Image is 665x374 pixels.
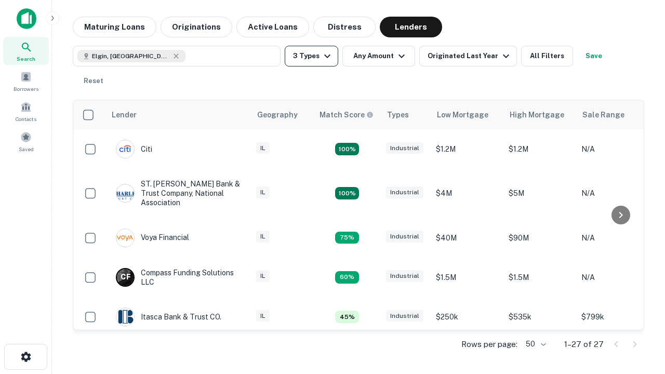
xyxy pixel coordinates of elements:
div: Matching Properties: 4, hasApolloMatch: undefined [335,271,359,284]
div: Capitalize uses an advanced AI algorithm to match your search with the best lender. The match sco... [320,109,374,121]
div: Types [387,109,409,121]
button: Save your search to get updates of matches that match your search criteria. [577,46,610,66]
div: Matching Properties: 9, hasApolloMatch: undefined [335,143,359,155]
div: IL [256,186,270,198]
div: Industrial [386,142,423,154]
td: $40M [431,218,503,258]
td: $1.2M [431,129,503,169]
button: Originated Last Year [419,46,517,66]
td: $1.5M [431,258,503,297]
div: High Mortgage [510,109,564,121]
div: Sale Range [582,109,624,121]
div: Matching Properties: 12, hasApolloMatch: undefined [335,187,359,199]
td: $1.2M [503,129,576,169]
span: Elgin, [GEOGRAPHIC_DATA], [GEOGRAPHIC_DATA] [92,51,170,61]
button: Originations [161,17,232,37]
div: Matching Properties: 5, hasApolloMatch: undefined [335,232,359,244]
td: $4M [431,169,503,218]
th: Types [381,100,431,129]
span: Contacts [16,115,36,123]
span: Saved [19,145,34,153]
div: Industrial [386,231,423,243]
th: Low Mortgage [431,100,503,129]
button: Reset [77,71,110,91]
img: picture [116,184,134,202]
td: $90M [503,218,576,258]
div: Matching Properties: 3, hasApolloMatch: undefined [335,311,359,323]
div: Industrial [386,186,423,198]
td: $1.5M [503,258,576,297]
div: Itasca Bank & Trust CO. [116,308,221,326]
a: Saved [3,127,49,155]
div: IL [256,310,270,322]
div: Geography [257,109,298,121]
div: Originated Last Year [428,50,512,62]
button: Lenders [380,17,442,37]
td: $5M [503,169,576,218]
div: Voya Financial [116,229,189,247]
button: Active Loans [236,17,309,37]
div: Industrial [386,270,423,282]
th: Geography [251,100,313,129]
div: Industrial [386,310,423,322]
div: 50 [522,337,548,352]
span: Search [17,55,35,63]
p: 1–27 of 27 [564,338,604,351]
div: Lender [112,109,137,121]
a: Borrowers [3,67,49,95]
button: Maturing Loans [73,17,156,37]
button: All Filters [521,46,573,66]
a: Contacts [3,97,49,125]
div: IL [256,231,270,243]
th: Capitalize uses an advanced AI algorithm to match your search with the best lender. The match sco... [313,100,381,129]
td: $250k [431,297,503,337]
p: Rows per page: [461,338,517,351]
div: IL [256,270,270,282]
img: picture [116,140,134,158]
button: 3 Types [285,46,338,66]
button: Any Amount [342,46,415,66]
button: Elgin, [GEOGRAPHIC_DATA], [GEOGRAPHIC_DATA] [73,46,281,66]
div: IL [256,142,270,154]
div: Low Mortgage [437,109,488,121]
iframe: Chat Widget [613,258,665,308]
span: Borrowers [14,85,38,93]
img: picture [116,229,134,247]
td: $535k [503,297,576,337]
th: Lender [105,100,251,129]
img: capitalize-icon.png [17,8,36,29]
div: Compass Funding Solutions LLC [116,268,241,287]
button: Distress [313,17,376,37]
p: C F [121,272,130,283]
img: picture [116,308,134,326]
div: Citi [116,140,152,158]
th: High Mortgage [503,100,576,129]
a: Search [3,37,49,65]
div: ST. [PERSON_NAME] Bank & Trust Company, National Association [116,179,241,208]
h6: Match Score [320,109,371,121]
